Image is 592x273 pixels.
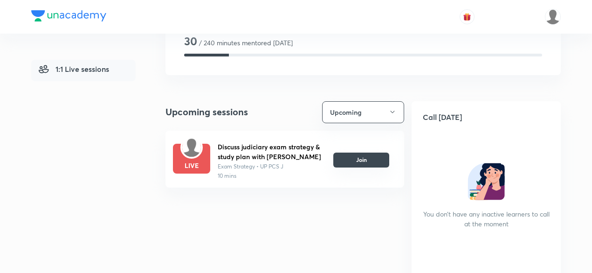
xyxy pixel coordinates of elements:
[322,101,404,123] button: Upcoming
[423,209,550,229] h6: You don’t have any inactive learners to call at the moment
[333,153,389,168] button: Join
[463,13,471,21] img: avatar
[218,172,326,180] p: 10 mins
[460,9,475,24] button: avatar
[31,10,106,24] a: Company Logo
[199,38,293,48] p: / 240 minutes mentored [DATE]
[165,105,248,119] h4: Upcoming sessions
[218,142,326,161] h6: Discuss judiciary exam strategy & study plan with [PERSON_NAME]
[31,10,106,21] img: Company Logo
[182,138,201,157] img: default.png
[545,9,561,25] img: Shefali Garg
[173,161,210,170] h6: LIVE
[218,162,326,171] p: Exam Strategy • UP PCS J
[412,101,561,133] h5: Call [DATE]
[468,163,505,200] img: no inactive learner
[39,63,109,75] span: 1:1 Live sessions
[184,35,197,48] h3: 30
[36,7,62,15] span: Support
[31,60,136,81] a: 1:1 Live sessions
